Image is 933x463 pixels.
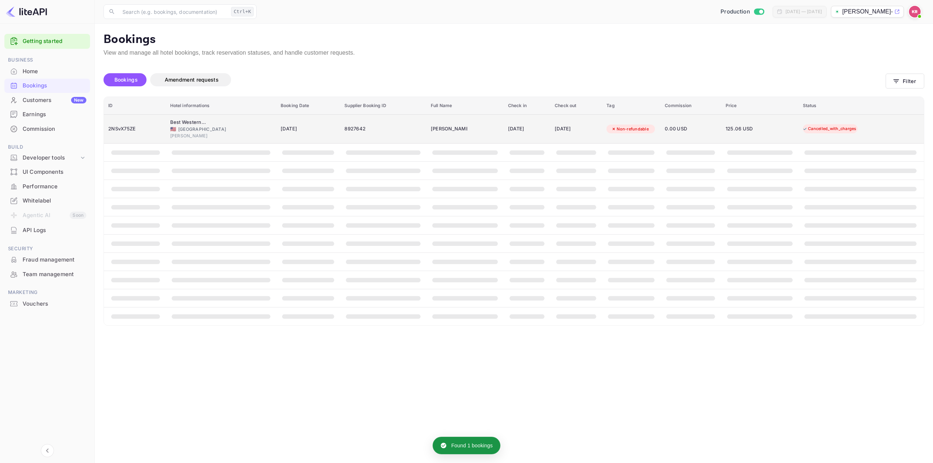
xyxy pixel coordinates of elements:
[104,32,924,47] p: Bookings
[4,194,90,208] div: Whitelabel
[165,76,219,83] span: Amendment requests
[4,79,90,93] div: Bookings
[665,125,717,133] span: 0.00 USD
[451,442,493,449] p: Found 1 bookings
[23,270,86,279] div: Team management
[4,267,90,281] a: Team management
[104,97,924,326] table: booking table
[4,253,90,266] a: Fraud management
[23,82,86,90] div: Bookings
[555,123,598,135] div: [DATE]
[660,97,721,115] th: Commission
[550,97,602,115] th: Check out
[118,4,228,19] input: Search (e.g. bookings, documentation)
[798,124,861,133] div: Cancelled_with_charges
[4,223,90,238] div: API Logs
[726,125,762,133] span: 125.06 USD
[170,127,176,132] span: United States of America
[104,48,924,57] p: View and manage all hotel bookings, track reservation statuses, and handle customer requests.
[426,97,504,115] th: Full Name
[785,8,822,15] div: [DATE] — [DATE]
[340,97,426,115] th: Supplier Booking ID
[281,125,336,133] span: [DATE]
[4,245,90,253] span: Security
[4,64,90,79] div: Home
[170,126,272,133] div: [GEOGRAPHIC_DATA]
[23,37,86,46] a: Getting started
[23,256,86,264] div: Fraud management
[104,97,166,115] th: ID
[4,267,90,282] div: Team management
[4,194,90,207] a: Whitelabel
[23,110,86,119] div: Earnings
[231,7,254,16] div: Ctrl+K
[23,67,86,76] div: Home
[799,97,924,115] th: Status
[23,197,86,205] div: Whitelabel
[23,183,86,191] div: Performance
[23,154,79,162] div: Developer tools
[4,107,90,122] div: Earnings
[4,165,90,178] a: UI Components
[602,97,660,115] th: Tag
[23,168,86,176] div: UI Components
[166,97,276,115] th: Hotel informations
[23,300,86,308] div: Vouchers
[909,6,921,17] img: Kobus Roux
[431,123,467,135] div: Dennis Butler
[4,180,90,194] div: Performance
[4,297,90,310] a: Vouchers
[114,76,138,83] span: Bookings
[4,297,90,311] div: Vouchers
[504,97,550,115] th: Check in
[170,119,207,126] div: Best Western Executive Inn
[4,289,90,297] span: Marketing
[508,123,546,135] div: [DATE]
[4,122,90,136] a: Commission
[718,8,767,16] div: Switch to Sandbox mode
[606,125,653,134] div: Non-refundable
[6,6,47,17] img: LiteAPI logo
[4,107,90,121] a: Earnings
[4,64,90,78] a: Home
[71,97,86,103] div: New
[108,123,161,135] div: 2NSvX75ZE
[276,97,340,115] th: Booking Date
[344,123,422,135] div: 8927642
[886,74,924,89] button: Filter
[4,93,90,107] a: CustomersNew
[4,152,90,164] div: Developer tools
[4,253,90,267] div: Fraud management
[23,96,86,105] div: Customers
[41,444,54,457] button: Collapse navigation
[4,79,90,92] a: Bookings
[721,97,799,115] th: Price
[104,73,886,86] div: account-settings tabs
[23,226,86,235] div: API Logs
[170,133,272,139] div: [PERSON_NAME]
[4,180,90,193] a: Performance
[721,8,750,16] span: Production
[4,34,90,49] div: Getting started
[842,7,893,16] p: [PERSON_NAME]-unbrg.[PERSON_NAME]...
[4,56,90,64] span: Business
[4,223,90,237] a: API Logs
[23,125,86,133] div: Commission
[4,143,90,151] span: Build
